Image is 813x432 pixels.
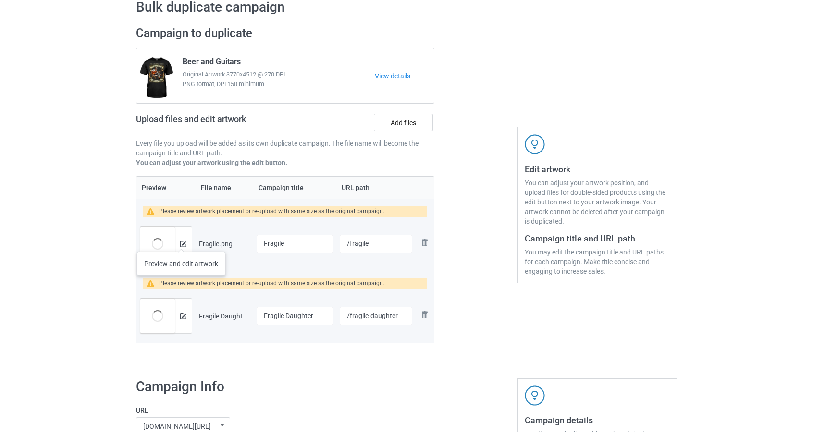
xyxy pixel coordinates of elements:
h3: Campaign title and URL path [525,233,670,244]
div: Preview and edit artwork [137,252,225,276]
img: svg+xml;base64,PD94bWwgdmVyc2lvbj0iMS4wIiBlbmNvZGluZz0iVVRGLTgiPz4KPHN2ZyB3aWR0aD0iNDJweCIgaGVpZ2... [525,134,545,154]
div: Please review artwork placement or re-upload with same size as the original campaign. [159,206,384,217]
h3: Edit artwork [525,164,670,175]
b: You can adjust your artwork using the edit button. [136,159,287,166]
h3: Campaign details [525,415,670,426]
div: Fragile.png [199,239,250,249]
span: Beer and Guitars [183,57,241,70]
th: URL path [336,177,415,199]
label: Add files [374,114,433,131]
a: View details [375,71,434,81]
div: You may edit the campaign title and URL paths for each campaign. Make title concise and engaging ... [525,247,670,276]
div: Fragile Daughter.png [199,311,250,321]
img: svg+xml;base64,PD94bWwgdmVyc2lvbj0iMS4wIiBlbmNvZGluZz0iVVRGLTgiPz4KPHN2ZyB3aWR0aD0iMTRweCIgaGVpZ2... [180,313,186,319]
img: warning [147,280,160,287]
h2: Campaign to duplicate [136,26,435,41]
img: svg+xml;base64,PD94bWwgdmVyc2lvbj0iMS4wIiBlbmNvZGluZz0iVVRGLTgiPz4KPHN2ZyB3aWR0aD0iNDJweCIgaGVpZ2... [525,385,545,406]
img: warning [147,208,160,215]
img: svg+xml;base64,PD94bWwgdmVyc2lvbj0iMS4wIiBlbmNvZGluZz0iVVRGLTgiPz4KPHN2ZyB3aWR0aD0iMjhweCIgaGVpZ2... [419,237,431,248]
div: [DOMAIN_NAME][URL] [143,423,211,430]
div: Please review artwork placement or re-upload with same size as the original campaign. [159,278,384,289]
img: svg+xml;base64,PD94bWwgdmVyc2lvbj0iMS4wIiBlbmNvZGluZz0iVVRGLTgiPz4KPHN2ZyB3aWR0aD0iMTRweCIgaGVpZ2... [180,241,186,247]
th: File name [196,177,253,199]
h1: Campaign Info [136,378,421,395]
h2: Upload files and edit artwork [136,114,315,132]
p: Every file you upload will be added as its own duplicate campaign. The file name will become the ... [136,139,435,158]
label: URL [136,406,421,415]
img: svg+xml;base64,PD94bWwgdmVyc2lvbj0iMS4wIiBlbmNvZGluZz0iVVRGLTgiPz4KPHN2ZyB3aWR0aD0iMjhweCIgaGVpZ2... [419,309,431,320]
th: Preview [136,177,196,199]
span: PNG format, DPI 150 minimum [183,79,375,89]
th: Campaign title [253,177,337,199]
span: Original Artwork 3770x4512 @ 270 DPI [183,70,375,79]
div: You can adjust your artwork position, and upload files for double-sided products using the edit b... [525,178,670,226]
